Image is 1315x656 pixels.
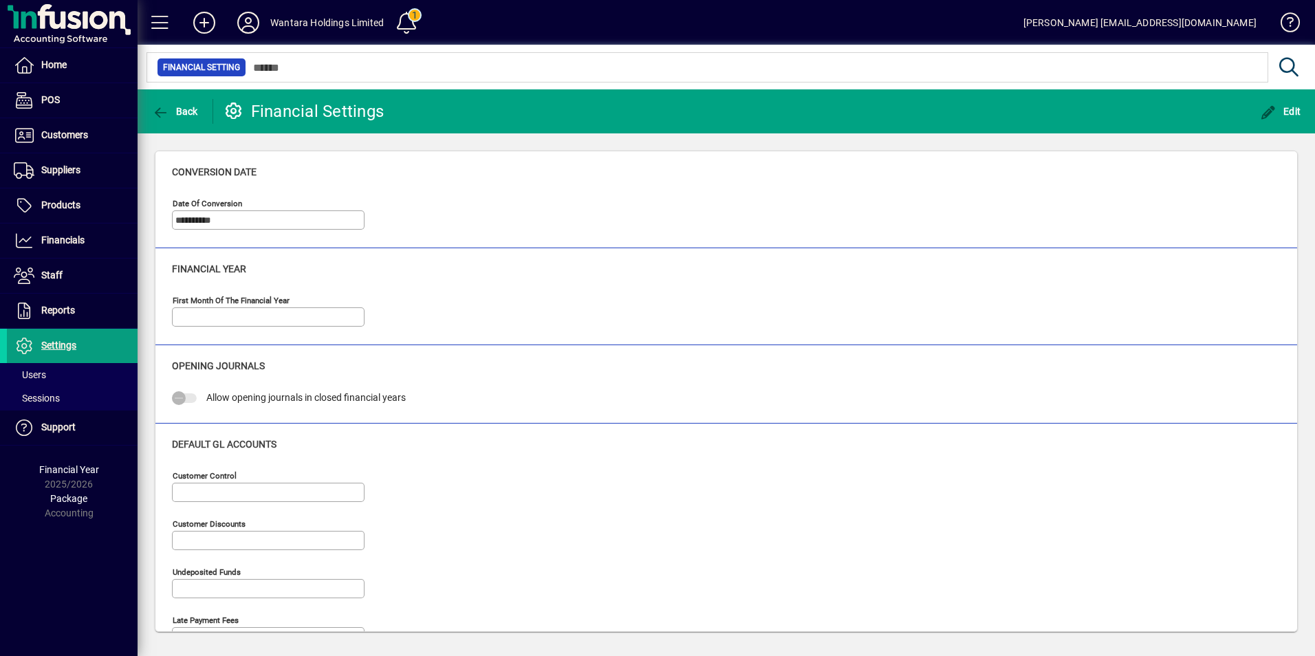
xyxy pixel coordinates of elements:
a: Sessions [7,386,138,410]
span: Settings [41,340,76,351]
span: POS [41,94,60,105]
button: Add [182,10,226,35]
a: Customers [7,118,138,153]
span: Support [41,422,76,433]
span: Financials [41,234,85,245]
mat-label: Late Payment Fees [173,615,239,624]
span: Sessions [14,393,60,404]
div: Financial Settings [224,100,384,122]
span: Products [41,199,80,210]
div: Wantara Holdings Limited [270,12,384,34]
a: Knowledge Base [1270,3,1298,47]
span: Home [41,59,67,70]
span: Package [50,493,87,504]
span: Back [152,106,198,117]
span: Customers [41,129,88,140]
mat-label: Date of Conversion [173,199,242,208]
span: Default GL accounts [172,439,276,450]
a: Products [7,188,138,223]
a: Reports [7,294,138,328]
span: Financial Setting [163,61,240,74]
span: Suppliers [41,164,80,175]
a: Users [7,363,138,386]
button: Profile [226,10,270,35]
span: Financial year [172,263,246,274]
app-page-header-button: Back [138,99,213,124]
span: Users [14,369,46,380]
button: Back [149,99,202,124]
span: Allow opening journals in closed financial years [206,392,406,403]
a: POS [7,83,138,118]
a: Support [7,411,138,445]
span: Staff [41,270,63,281]
div: [PERSON_NAME] [EMAIL_ADDRESS][DOMAIN_NAME] [1023,12,1257,34]
a: Staff [7,259,138,293]
span: Financial Year [39,464,99,475]
mat-label: Customer Discounts [173,518,246,528]
a: Financials [7,223,138,258]
mat-label: Undeposited Funds [173,567,241,576]
span: Conversion date [172,166,257,177]
mat-label: First month of the financial year [173,296,290,305]
span: Opening Journals [172,360,265,371]
a: Suppliers [7,153,138,188]
mat-label: Customer Control [173,470,237,480]
a: Home [7,48,138,83]
span: Edit [1260,106,1301,117]
span: Reports [41,305,75,316]
button: Edit [1257,99,1305,124]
